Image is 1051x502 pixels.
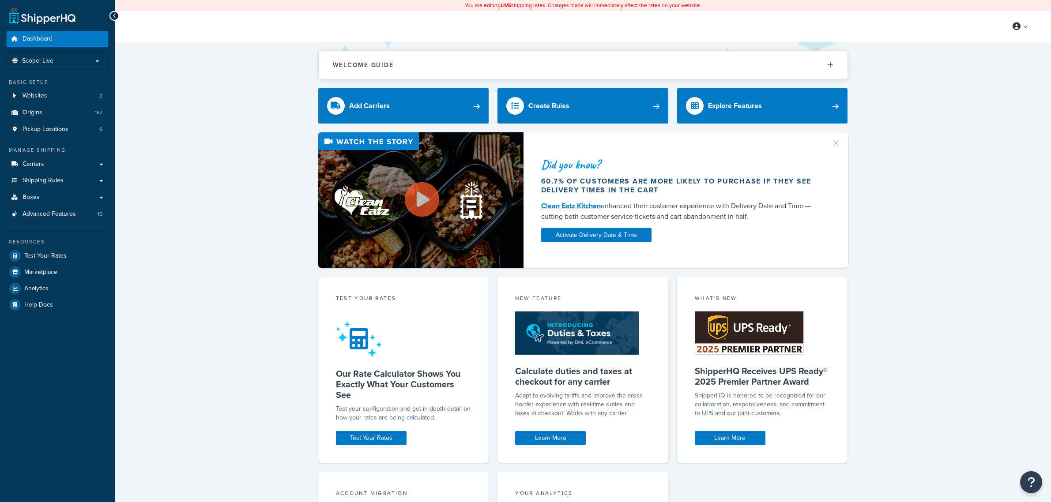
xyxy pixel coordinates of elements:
[541,201,601,211] a: Clean Eatz Kitchen
[1020,471,1042,493] button: Open Resource Center
[336,431,407,445] a: Test Your Rates
[24,285,49,292] span: Analytics
[7,88,108,104] a: Websites2
[7,189,108,206] a: Boxes
[677,88,848,124] a: Explore Features
[7,156,108,172] a: Carriers
[7,146,108,154] div: Manage Shipping
[541,228,652,242] a: Activate Delivery Date & Time
[7,297,108,313] a: Help Docs
[24,252,67,260] span: Test Your Rates
[24,301,53,309] span: Help Docs
[695,294,830,304] div: What's New
[98,210,102,218] span: 10
[336,489,471,499] div: Account Migration
[23,161,44,168] span: Carriers
[515,366,651,387] h5: Calculate duties and taxes at checkout for any carrier
[7,281,108,296] a: Analytics
[7,248,108,264] a: Test Your Rates
[7,105,108,121] li: Origins
[541,177,820,195] div: 60.7% of customers are more likely to purchase if they see delivery times in the cart
[99,126,102,133] span: 6
[515,294,651,304] div: New Feature
[349,100,390,112] div: Add Carriers
[7,264,108,280] a: Marketplace
[695,366,830,387] h5: ShipperHQ Receives UPS Ready® 2025 Premier Partner Award
[23,109,42,116] span: Origins
[99,92,102,100] span: 2
[708,100,762,112] div: Explore Features
[333,62,394,68] h2: Welcome Guide
[541,158,820,171] div: Did you know?
[541,201,820,222] div: enhanced their customer experience with Delivery Date and Time — cutting both customer service ti...
[515,431,586,445] a: Learn More
[7,238,108,246] div: Resources
[7,121,108,138] li: Pickup Locations
[528,100,569,112] div: Create Rules
[23,210,76,218] span: Advanced Features
[515,489,651,499] div: Your Analytics
[497,88,668,124] a: Create Rules
[23,35,53,43] span: Dashboard
[7,206,108,222] a: Advanced Features10
[695,431,765,445] a: Learn More
[7,121,108,138] a: Pickup Locations6
[24,269,57,276] span: Marketplace
[7,172,108,189] a: Shipping Rules
[23,92,47,100] span: Websites
[336,368,471,400] h5: Our Rate Calculator Shows You Exactly What Your Customers See
[7,31,108,47] a: Dashboard
[22,57,53,65] span: Scope: Live
[336,294,471,304] div: Test your rates
[501,1,511,9] b: LIVE
[318,132,524,268] img: Video thumbnail
[695,391,830,418] p: ShipperHQ is honored to be recognized for our collaboration, responsiveness, and commitment to UP...
[318,88,489,124] a: Add Carriers
[336,405,471,422] div: Test your configuration and get in-depth detail on how your rates are being calculated.
[7,206,108,222] li: Advanced Features
[515,391,651,418] p: Adapt to evolving tariffs and improve the cross-border experience with real-time duties and taxes...
[7,79,108,86] div: Basic Setup
[23,126,68,133] span: Pickup Locations
[23,194,40,201] span: Boxes
[319,51,848,79] button: Welcome Guide
[7,105,108,121] a: Origins187
[23,177,64,184] span: Shipping Rules
[95,109,102,116] span: 187
[7,88,108,104] li: Websites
